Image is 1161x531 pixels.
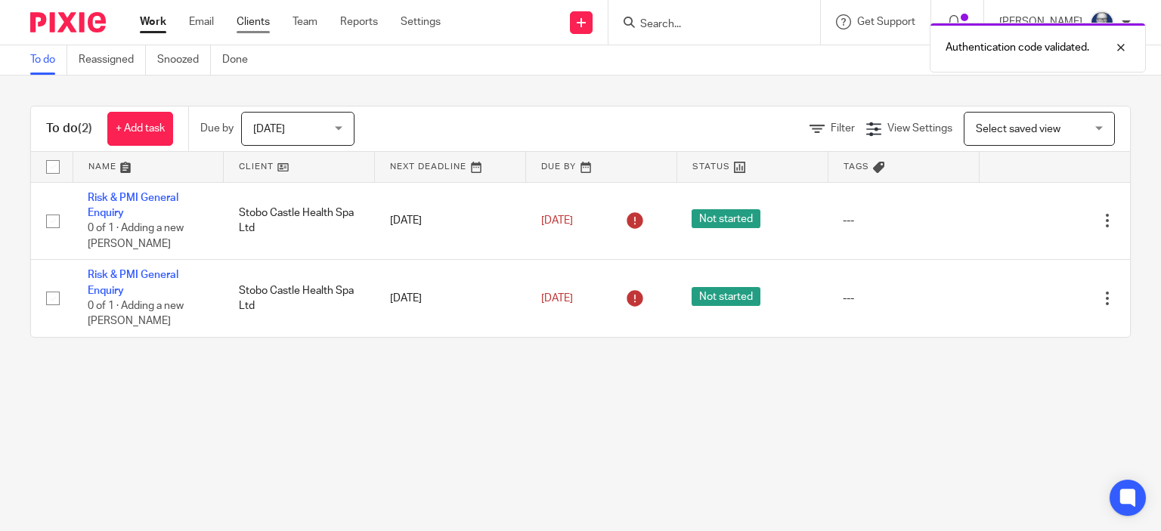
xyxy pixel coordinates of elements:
a: Done [222,45,259,75]
span: View Settings [887,123,952,134]
a: Work [140,14,166,29]
a: Clients [237,14,270,29]
a: Risk & PMI General Enquiry [88,270,178,295]
img: renny%20cropped.jpg [1090,11,1114,35]
td: Stobo Castle Health Spa Ltd [224,260,375,337]
a: Risk & PMI General Enquiry [88,193,178,218]
span: [DATE] [541,215,573,226]
td: [DATE] [375,182,526,260]
a: Reassigned [79,45,146,75]
span: [DATE] [253,124,285,134]
span: Tags [844,162,869,171]
h1: To do [46,121,92,137]
span: 0 of 1 · Adding a new [PERSON_NAME] [88,223,184,249]
a: Reports [340,14,378,29]
span: [DATE] [541,293,573,304]
a: Snoozed [157,45,211,75]
span: (2) [78,122,92,134]
a: Email [189,14,214,29]
div: --- [843,291,964,306]
img: Pixie [30,12,106,32]
span: Not started [692,209,760,228]
span: Filter [831,123,855,134]
td: Stobo Castle Health Spa Ltd [224,182,375,260]
p: Authentication code validated. [946,40,1089,55]
td: [DATE] [375,260,526,337]
a: + Add task [107,112,173,146]
span: Not started [692,287,760,306]
a: Team [293,14,317,29]
a: Settings [401,14,441,29]
a: To do [30,45,67,75]
p: Due by [200,121,234,136]
span: 0 of 1 · Adding a new [PERSON_NAME] [88,301,184,327]
span: Select saved view [976,124,1060,134]
div: --- [843,213,964,228]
